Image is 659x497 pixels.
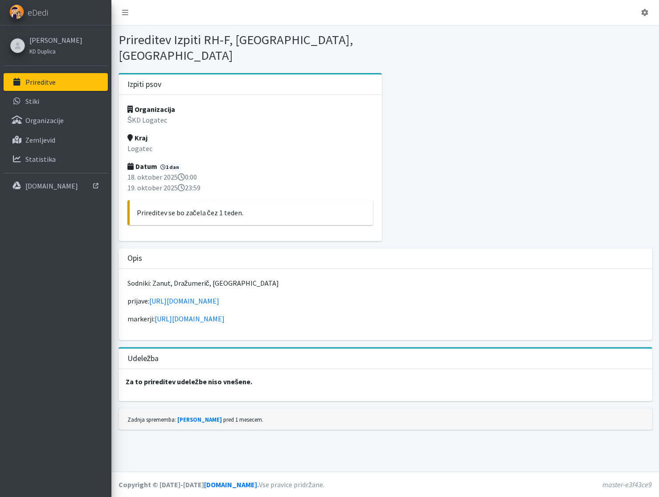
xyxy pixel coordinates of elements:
[127,143,373,154] p: Logatec
[4,131,108,149] a: Zemljevid
[4,92,108,110] a: Stiki
[127,296,643,306] p: prijave:
[111,472,659,497] footer: Vse pravice pridržane.
[159,163,182,171] span: 1 dan
[155,314,225,323] a: [URL][DOMAIN_NAME]
[25,116,64,125] p: Organizacije
[177,416,222,423] a: [PERSON_NAME]
[127,172,373,193] p: 18. oktober 2025 0:00 19. oktober 2025 23:59
[204,480,257,489] a: [DOMAIN_NAME]
[25,136,55,144] p: Zemljevid
[29,45,82,56] a: KD Duplica
[4,73,108,91] a: Prireditve
[137,207,366,218] p: Prireditev se bo začela čez 1 teden.
[127,254,142,263] h3: Opis
[127,162,157,171] strong: Datum
[25,97,39,106] p: Stiki
[25,78,56,86] p: Prireditve
[127,80,161,89] h3: Izpiti psov
[127,105,175,114] strong: Organizacija
[119,32,382,63] h1: Prireditev Izpiti RH-F, [GEOGRAPHIC_DATA], [GEOGRAPHIC_DATA]
[29,48,56,55] small: KD Duplica
[126,377,253,386] strong: Za to prireditev udeležbe niso vnešene.
[4,111,108,129] a: Organizacije
[28,6,48,19] span: eDedi
[29,35,82,45] a: [PERSON_NAME]
[4,177,108,195] a: [DOMAIN_NAME]
[127,354,159,363] h3: Udeležba
[9,4,24,19] img: eDedi
[127,133,147,142] strong: Kraj
[4,150,108,168] a: Statistika
[25,155,56,164] p: Statistika
[149,296,219,305] a: [URL][DOMAIN_NAME]
[127,278,643,288] p: Sodniki: Zanut, Dražumerič, [GEOGRAPHIC_DATA]
[119,480,259,489] strong: Copyright © [DATE]-[DATE] .
[25,181,78,190] p: [DOMAIN_NAME]
[127,313,643,324] p: markerji:
[602,480,652,489] em: master-e3f43ce9
[127,416,263,423] small: Zadnja sprememba: pred 1 mesecem.
[127,115,373,125] p: ŠKD Logatec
